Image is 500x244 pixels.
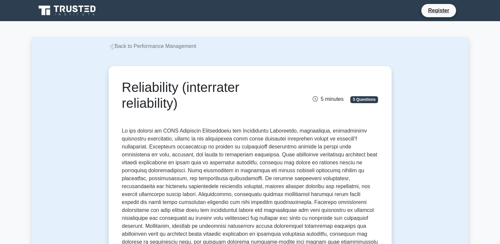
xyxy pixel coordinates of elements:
[313,96,343,102] span: 5 minutes
[424,6,453,15] a: Register
[109,43,196,49] a: Back to Performance Management
[350,96,378,103] span: 5 Questions
[122,79,290,111] h1: Reliability (interrater reliability)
